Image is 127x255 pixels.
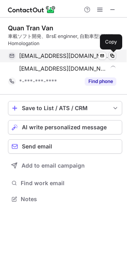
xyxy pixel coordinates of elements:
span: Find work email [21,180,119,187]
span: [EMAIL_ADDRESS][DOMAIN_NAME] [19,52,110,59]
button: Send email [8,139,122,154]
button: Reveal Button [85,77,116,85]
button: Add to email campaign [8,158,122,173]
span: [EMAIL_ADDRESS][DOMAIN_NAME] [19,65,107,72]
img: ContactOut v5.3.10 [8,5,56,14]
button: AI write personalized message [8,120,122,134]
span: Notes [21,196,119,203]
button: save-profile-one-click [8,101,122,115]
span: AI write personalized message [22,124,107,130]
span: Add to email campaign [21,162,85,169]
span: Send email [22,143,52,150]
button: Notes [8,194,122,205]
div: Quan Tran Van [8,24,53,32]
button: Find work email [8,178,122,189]
div: Save to List / ATS / CRM [22,105,108,111]
div: 車載ソフト開発、BrsE enginner, 自動車型式認証・Homologation [8,33,122,47]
